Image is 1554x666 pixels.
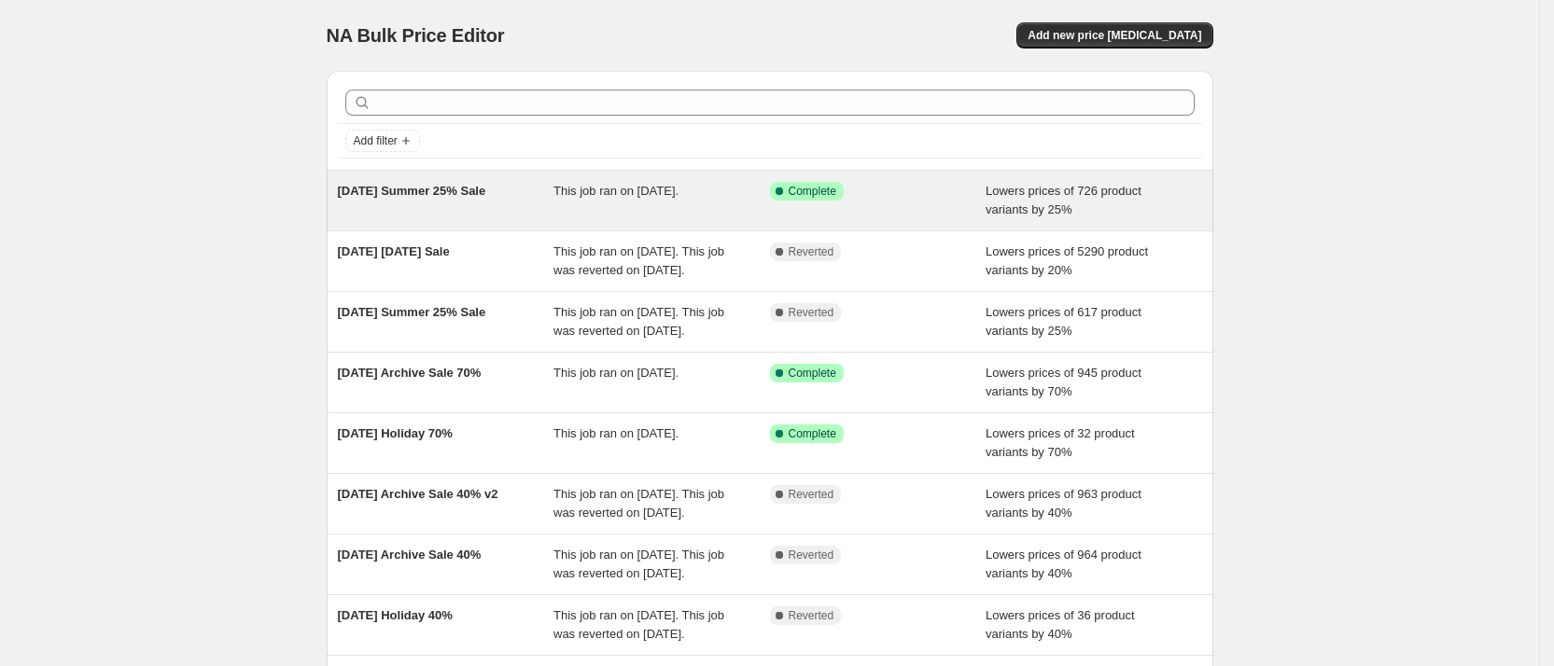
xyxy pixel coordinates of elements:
[986,608,1135,641] span: Lowers prices of 36 product variants by 40%
[338,184,486,198] span: [DATE] Summer 25% Sale
[338,487,498,501] span: [DATE] Archive Sale 40% v2
[789,426,836,441] span: Complete
[789,244,834,259] span: Reverted
[789,184,836,199] span: Complete
[553,305,724,338] span: This job ran on [DATE]. This job was reverted on [DATE].
[553,244,724,277] span: This job ran on [DATE]. This job was reverted on [DATE].
[354,133,398,148] span: Add filter
[553,487,724,520] span: This job ran on [DATE]. This job was reverted on [DATE].
[789,548,834,562] span: Reverted
[789,366,836,381] span: Complete
[789,487,834,502] span: Reverted
[1016,22,1212,49] button: Add new price [MEDICAL_DATA]
[789,305,834,320] span: Reverted
[345,130,420,152] button: Add filter
[338,426,453,440] span: [DATE] Holiday 70%
[338,366,482,380] span: [DATE] Archive Sale 70%
[986,184,1141,216] span: Lowers prices of 726 product variants by 25%
[986,426,1135,459] span: Lowers prices of 32 product variants by 70%
[553,426,679,440] span: This job ran on [DATE].
[553,608,724,641] span: This job ran on [DATE]. This job was reverted on [DATE].
[986,366,1141,398] span: Lowers prices of 945 product variants by 70%
[986,305,1141,338] span: Lowers prices of 617 product variants by 25%
[986,487,1141,520] span: Lowers prices of 963 product variants by 40%
[986,548,1141,580] span: Lowers prices of 964 product variants by 40%
[553,548,724,580] span: This job ran on [DATE]. This job was reverted on [DATE].
[338,548,482,562] span: [DATE] Archive Sale 40%
[338,608,453,622] span: [DATE] Holiday 40%
[338,244,450,258] span: [DATE] [DATE] Sale
[553,184,679,198] span: This job ran on [DATE].
[338,305,486,319] span: [DATE] Summer 25% Sale
[1028,28,1201,43] span: Add new price [MEDICAL_DATA]
[789,608,834,623] span: Reverted
[986,244,1148,277] span: Lowers prices of 5290 product variants by 20%
[553,366,679,380] span: This job ran on [DATE].
[327,25,505,46] span: NA Bulk Price Editor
